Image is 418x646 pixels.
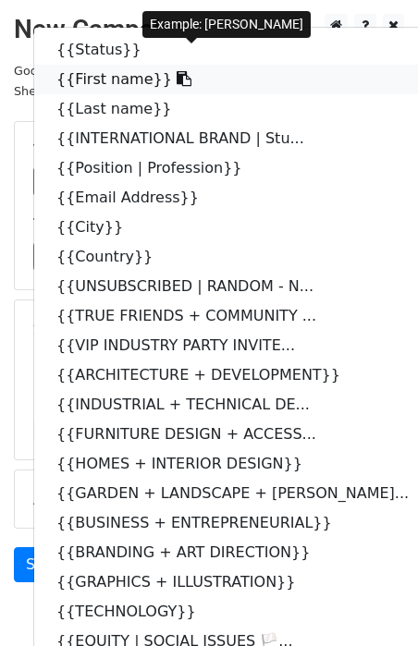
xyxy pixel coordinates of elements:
iframe: Chat Widget [326,557,418,646]
small: Google Sheet: [14,64,237,99]
h2: New Campaign [14,14,404,45]
div: Example: [PERSON_NAME] [142,11,311,38]
a: Send [14,547,75,582]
